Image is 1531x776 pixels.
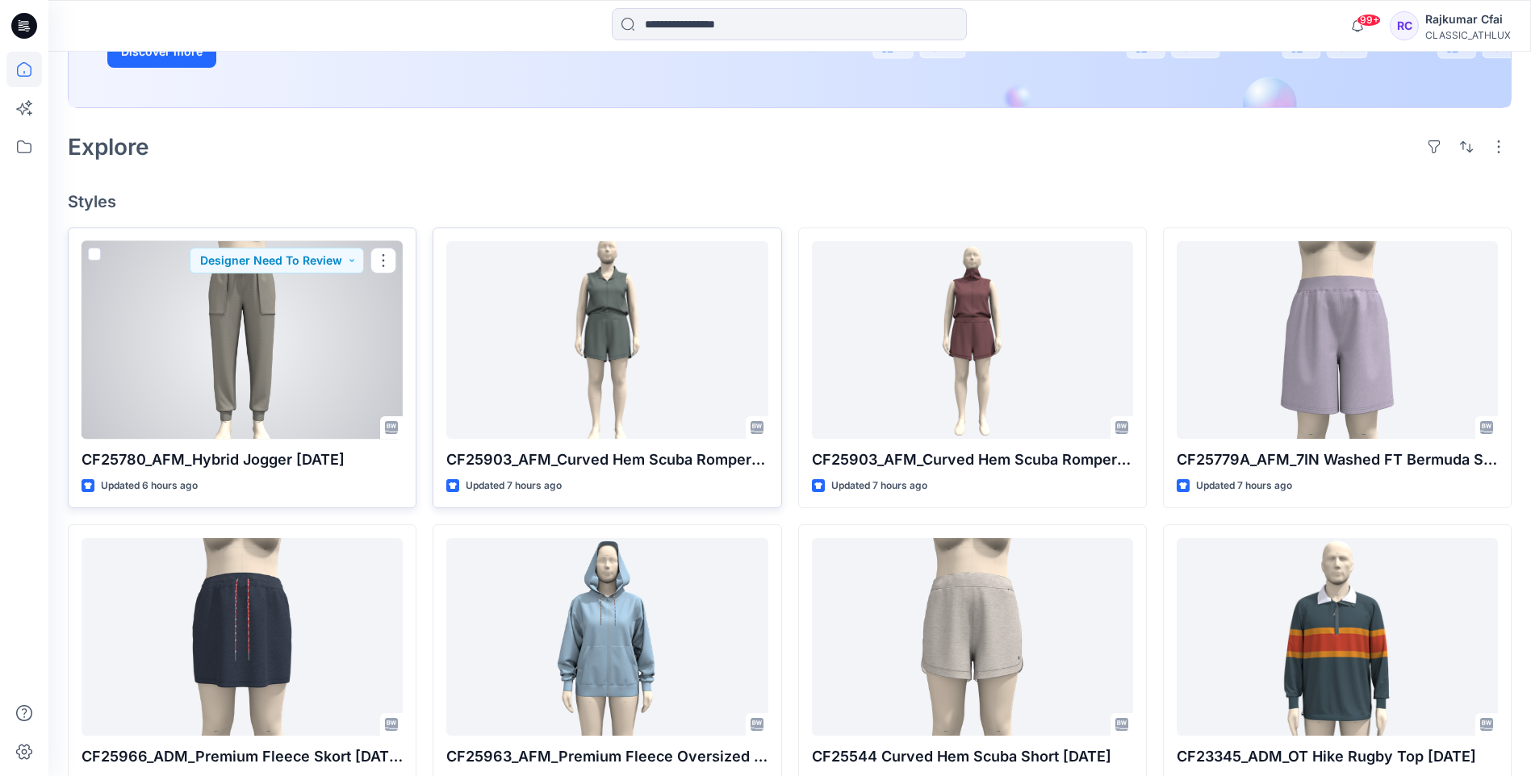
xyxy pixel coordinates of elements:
a: CF23345_ADM_OT Hike Rugby Top 04SEP25 [1177,538,1498,736]
h4: Styles [68,192,1512,211]
p: Updated 6 hours ago [101,478,198,494]
p: CF25903_AFM_Curved Hem Scuba Romper collar down [446,448,768,471]
a: CF25779A_AFM_7IN Washed FT Bermuda Short 29AUG25 [1177,241,1498,439]
p: CF25903_AFM_Curved Hem Scuba Romper collar up [812,448,1133,471]
a: CF25903_AFM_Curved Hem Scuba Romper collar down [446,241,768,439]
div: Rajkumar Cfai [1425,10,1511,29]
p: CF23345_ADM_OT Hike Rugby Top [DATE] [1177,745,1498,768]
p: CF25963_AFM_Premium Fleece Oversized Full Zip Hoodie [DATE] [446,745,768,768]
p: Updated 7 hours ago [831,478,927,494]
p: CF25779A_AFM_7IN Washed FT Bermuda Short [DATE] [1177,448,1498,471]
a: CF25966_ADM_Premium Fleece Skort 29AUG25 [82,538,403,736]
p: Updated 7 hours ago [466,478,562,494]
span: 99+ [1357,14,1381,27]
h2: Explore [68,134,149,160]
a: CF25780_AFM_Hybrid Jogger 29AUG25 [82,241,403,439]
div: RC [1390,11,1419,40]
p: Updated 7 hours ago [1196,478,1292,494]
a: CF25544 Curved Hem Scuba Short 29AUG25 [812,538,1133,736]
p: CF25780_AFM_Hybrid Jogger [DATE] [82,448,403,471]
a: CF25903_AFM_Curved Hem Scuba Romper collar up [812,241,1133,439]
a: CF25963_AFM_Premium Fleece Oversized Full Zip Hoodie 29AUG25 [446,538,768,736]
p: CF25966_ADM_Premium Fleece Skort [DATE] [82,745,403,768]
p: CF25544 Curved Hem Scuba Short [DATE] [812,745,1133,768]
div: CLASSIC_ATHLUX [1425,29,1511,41]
